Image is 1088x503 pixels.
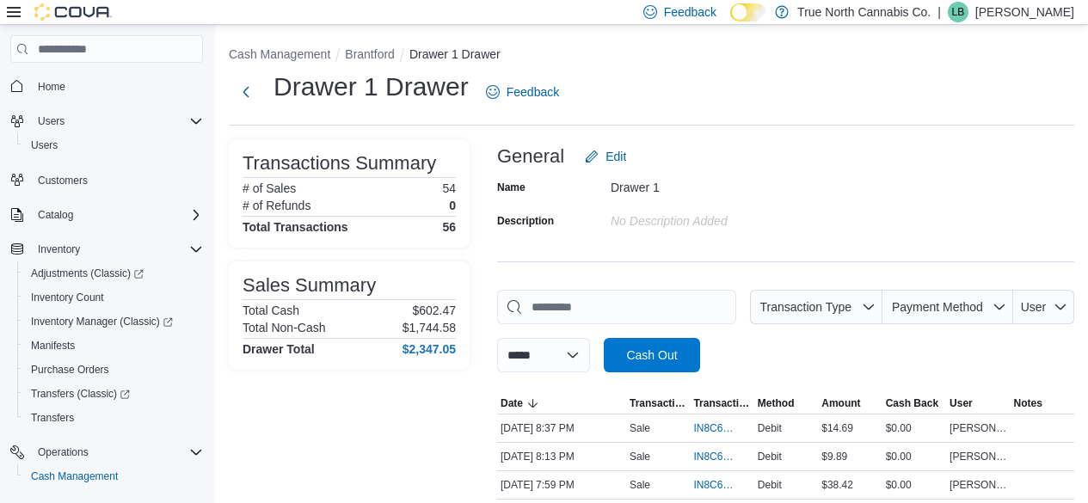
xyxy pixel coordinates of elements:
button: Users [3,109,210,133]
span: Cash Management [31,469,118,483]
a: Transfers [24,408,81,428]
span: Transaction Type [630,396,686,410]
span: Transfers (Classic) [24,383,203,404]
span: Customers [31,169,203,191]
a: Adjustments (Classic) [17,261,210,285]
button: Edit [578,139,633,174]
label: Name [497,181,526,194]
a: Transfers (Classic) [17,382,210,406]
button: Purchase Orders [17,358,210,382]
span: Transfers (Classic) [31,387,130,401]
button: Users [17,133,210,157]
div: $0.00 [882,475,946,495]
h6: Total Cash [243,304,299,317]
span: User [950,396,973,410]
span: Users [31,111,203,132]
a: Home [31,77,72,97]
span: User [1021,300,1047,314]
a: Adjustments (Classic) [24,263,151,284]
button: Customers [3,168,210,193]
span: Inventory [38,242,80,256]
span: Home [38,80,65,94]
h1: Drawer 1 Drawer [274,70,469,104]
p: True North Cannabis Co. [797,2,931,22]
button: Next [229,75,263,109]
p: $602.47 [412,304,456,317]
div: [DATE] 7:59 PM [497,475,626,495]
span: [PERSON_NAME] Post [950,421,1006,435]
a: Customers [31,170,95,191]
span: IN8C60-5131373 [693,478,733,492]
img: Cova [34,3,112,21]
button: Notes [1011,393,1074,414]
span: Purchase Orders [31,363,109,377]
button: Cash Back [882,393,946,414]
span: Notes [1014,396,1042,410]
div: $0.00 [882,446,946,467]
div: Lori Burns [948,2,968,22]
h3: Sales Summary [243,275,376,296]
span: $9.89 [821,450,847,463]
span: Inventory Count [24,287,203,308]
a: Transfers (Classic) [24,383,137,404]
div: No Description added [611,207,841,228]
span: IN8C60-5131605 [693,421,733,435]
button: Amount [818,393,882,414]
h3: General [497,146,564,167]
span: $14.69 [821,421,853,435]
span: Operations [31,442,203,463]
span: Manifests [24,335,203,356]
button: Manifests [17,334,210,358]
p: Sale [630,421,650,435]
span: Feedback [507,83,559,101]
input: This is a search bar. As you type, the results lower in the page will automatically filter. [497,290,736,324]
button: Cash Management [229,47,330,61]
div: $0.00 [882,418,946,439]
span: $38.42 [821,478,853,492]
span: Inventory Manager (Classic) [31,315,173,328]
h6: Total Non-Cash [243,321,326,334]
span: Catalog [38,208,73,222]
button: Transaction Type [626,393,690,414]
p: Sale [630,478,650,492]
h4: 56 [442,220,456,234]
span: Transfers [24,408,203,428]
h4: $2,347.05 [403,342,456,356]
a: Inventory Manager (Classic) [24,311,180,332]
span: Payment Method [892,300,983,314]
span: Customers [38,174,88,187]
a: Manifests [24,335,82,356]
span: Purchase Orders [24,359,203,380]
nav: An example of EuiBreadcrumbs [229,46,1074,66]
button: User [1013,290,1074,324]
button: Users [31,111,71,132]
a: Feedback [479,75,566,109]
span: Adjustments (Classic) [24,263,203,284]
span: Inventory Count [31,291,104,304]
span: Debit [758,421,782,435]
p: 54 [442,181,456,195]
span: Debit [758,478,782,492]
button: Transfers [17,406,210,430]
div: [DATE] 8:37 PM [497,418,626,439]
button: IN8C60-5131448 [693,446,750,467]
button: Method [754,393,818,414]
button: Cash Management [17,464,210,488]
button: User [946,393,1010,414]
span: [PERSON_NAME] Post [950,450,1006,463]
span: Manifests [31,339,75,353]
span: [PERSON_NAME] Post [950,478,1006,492]
button: Inventory [31,239,87,260]
span: Users [38,114,65,128]
span: Amount [821,396,860,410]
button: Transaction Type [750,290,882,324]
button: IN8C60-5131605 [693,418,750,439]
input: Dark Mode [730,3,766,21]
span: LB [952,2,965,22]
h3: Transactions Summary [243,153,436,174]
span: Dark Mode [730,21,731,22]
span: Operations [38,445,89,459]
h4: Drawer Total [243,342,315,356]
button: Cash Out [604,338,700,372]
span: Transaction Type [759,300,851,314]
